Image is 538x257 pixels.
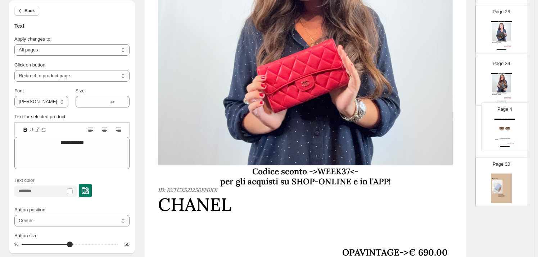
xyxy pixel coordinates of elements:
[14,114,65,119] label: Text for selected product
[14,88,24,93] span: Font
[82,187,89,194] img: colorPickerImg
[158,194,335,216] div: CHANEL
[14,6,39,16] button: Back
[14,207,45,212] span: Button position
[14,233,37,238] span: Button size
[14,241,19,248] p: %
[14,178,35,183] span: Text color
[121,241,130,248] p: 50
[14,23,24,29] span: Text
[14,62,45,68] span: Click on button
[158,187,335,193] div: ID: R2TCX521250FF0XX
[14,36,51,42] span: Apply changes to:
[24,8,35,14] span: Back
[109,99,114,104] span: px
[158,166,452,187] div: Codice sconto ->WEEK37<- per gli acquisti su SHOP-ONLINE e in l'APP!
[76,88,85,93] span: Size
